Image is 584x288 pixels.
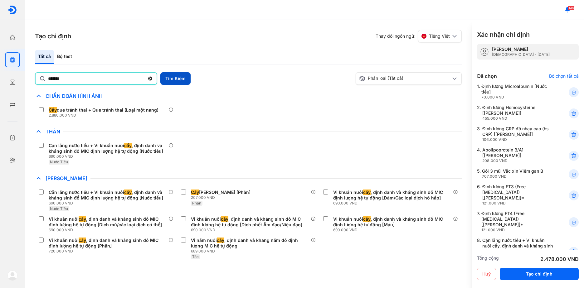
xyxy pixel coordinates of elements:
img: logo [8,5,17,15]
div: Định lượng FT3 (Free [MEDICAL_DATA]) [[PERSON_NAME]]* [482,184,553,206]
div: Bộ test [54,50,75,64]
div: Gói 3 mũi Vắc xin Viêm gan B [482,168,543,179]
span: cấy [363,190,371,195]
span: cấy [124,143,132,148]
div: 4. [477,147,553,163]
span: Nước Tiểu [50,206,68,211]
div: Vi nấm nuôi , định danh và kháng nấm đồ định lượng MIC hệ tự động [191,238,308,249]
img: logo [7,271,17,281]
div: Cặn lắng nước tiểu + Vi khuẩn nuôi cấy, định danh và kháng sinh đồ MIC định lượng hệ tự động [Nướ... [482,238,553,265]
div: Định lượng FT4 (Free [MEDICAL_DATA]) [[PERSON_NAME]]* [481,211,553,233]
span: Tiếng Việt [429,33,450,39]
div: 455.000 VND [482,116,553,121]
div: Tất cả [35,50,54,64]
span: Cấy [49,107,57,113]
span: Tóc [192,254,199,259]
div: 2.478.000 VND [540,255,579,263]
div: 689.000 VND [191,249,311,254]
div: Cặn lắng nước tiểu + Vi khuẩn nuôi , định danh và kháng sinh đồ MIC định lượng hệ tự động [Nước t... [49,190,166,201]
div: 208.000 VND [482,158,553,163]
span: Phân [192,201,201,205]
div: Tổng cộng [477,255,499,263]
div: Vi khuẩn nuôi , định danh và kháng sinh đồ MIC định lượng hệ tự động [Dịch phết Âm đạo/Niệu đạo] [191,216,308,228]
div: 690.000 VND [333,201,453,206]
div: Cặn lắng nước tiểu + Vi khuẩn nuôi , định danh và kháng sinh đồ MIC định lượng hệ tự động [Nước t... [49,143,166,154]
div: 707.000 VND [482,174,543,179]
button: Tìm Kiếm [160,72,191,85]
div: 121.000 VND [481,228,553,233]
div: Đã chọn [477,72,497,80]
div: Vi khuẩn nuôi , định danh và kháng sinh đồ MIC định lượng hệ tự động [Máu] [333,216,450,228]
span: Thận [42,128,63,135]
div: 720.000 VND [49,249,168,254]
div: 207.000 VND [191,195,253,200]
div: 70.000 VND [481,95,553,100]
span: 146 [568,6,575,10]
span: [PERSON_NAME] [42,175,90,181]
div: 690.000 VND [49,154,168,159]
div: 690.000 VND [49,228,168,233]
div: 7. [477,211,553,233]
span: cấy [124,190,132,195]
div: 121.000 VND [482,201,553,206]
div: 3. [477,126,553,142]
div: 6. [477,184,553,206]
span: Cấy [191,190,199,195]
div: Định lượng Microalbumin [Nước tiểu] [481,84,553,100]
div: [PERSON_NAME] [492,46,550,52]
div: [DEMOGRAPHIC_DATA] - [DATE] [492,52,550,57]
div: Định lượng Homocysteine [[PERSON_NAME]] [482,105,553,121]
span: Nước Tiểu [50,160,68,164]
span: cấy [221,216,228,222]
span: cấy [79,238,86,243]
div: 5. [477,168,553,179]
div: que tránh thai + Que tránh thai (Loại một nang) [49,107,158,113]
div: Vi khuẩn nuôi , định danh và kháng sinh đồ MIC định lượng hệ tự động [Dịch mủ/các loại dịch cơ thể] [49,216,166,228]
span: cấy [79,216,86,222]
div: 8. [477,238,553,265]
h3: Tạo chỉ định [35,32,71,41]
div: 106.000 VND [482,137,553,142]
div: 2. [477,105,553,121]
div: Định lượng CRP độ nhạy cao (hs CRP) [[PERSON_NAME]] [482,126,553,142]
div: Vi khuẩn nuôi , định danh và kháng sinh đồ MIC định lượng hệ tự động [Đàm/Các loại dịch hô hấp] [333,190,450,201]
button: Tạo chỉ định [500,268,579,280]
div: Bỏ chọn tất cả [549,73,579,79]
div: [PERSON_NAME] [Phân] [191,190,251,195]
div: 690.000 VND [333,228,453,233]
div: 1. [477,84,553,100]
div: 2.880.000 VND [49,113,161,118]
div: 690.000 VND [49,201,168,206]
div: Thay đổi ngôn ngữ: [376,30,462,42]
div: Vi khuẩn nuôi , định danh và kháng sinh đồ MIC định lượng hệ tự động [Phân] [49,238,166,249]
button: Huỷ [477,268,496,280]
h3: Xác nhận chỉ định [477,30,530,39]
span: cấy [217,238,224,243]
div: Phân loại (Tất cả) [359,75,451,82]
div: 690.000 VND [191,228,311,233]
span: cấy [363,216,371,222]
div: Apolipoprotein B/A1 [[PERSON_NAME]] [482,147,553,163]
span: Chẩn Đoán Hình Ảnh [42,93,106,99]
